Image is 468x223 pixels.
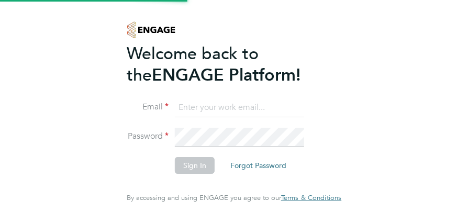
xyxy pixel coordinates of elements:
span: Welcome back to the [127,43,259,85]
input: Enter your work email... [175,98,304,117]
h2: ENGAGE Platform! [127,43,331,86]
label: Email [127,102,169,113]
span: By accessing and using ENGAGE you agree to our [127,193,341,202]
button: Forgot Password [222,157,295,174]
button: Sign In [175,157,215,174]
span: Terms & Conditions [281,193,341,202]
label: Password [127,131,169,142]
a: Terms & Conditions [281,194,341,202]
